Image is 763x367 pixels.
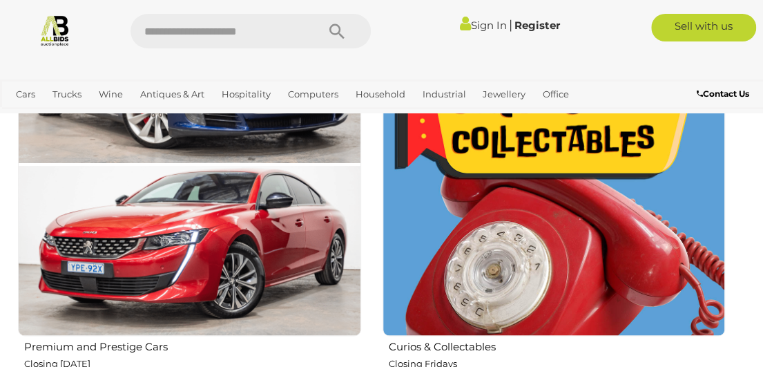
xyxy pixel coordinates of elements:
[47,83,87,106] a: Trucks
[509,17,512,32] span: |
[39,14,71,46] img: Allbids.com.au
[56,106,165,129] a: [GEOGRAPHIC_DATA]
[389,337,726,352] h2: Curios & Collectables
[460,19,507,32] a: Sign In
[10,106,50,129] a: Sports
[697,88,749,99] b: Contact Us
[697,86,753,102] a: Contact Us
[135,83,210,106] a: Antiques & Art
[349,83,410,106] a: Household
[93,83,128,106] a: Wine
[282,83,344,106] a: Computers
[216,83,276,106] a: Hospitality
[514,19,560,32] a: Register
[10,83,41,106] a: Cars
[416,83,471,106] a: Industrial
[651,14,756,41] a: Sell with us
[302,14,371,48] button: Search
[477,83,531,106] a: Jewellery
[24,337,361,352] h2: Premium and Prestige Cars
[537,83,574,106] a: Office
